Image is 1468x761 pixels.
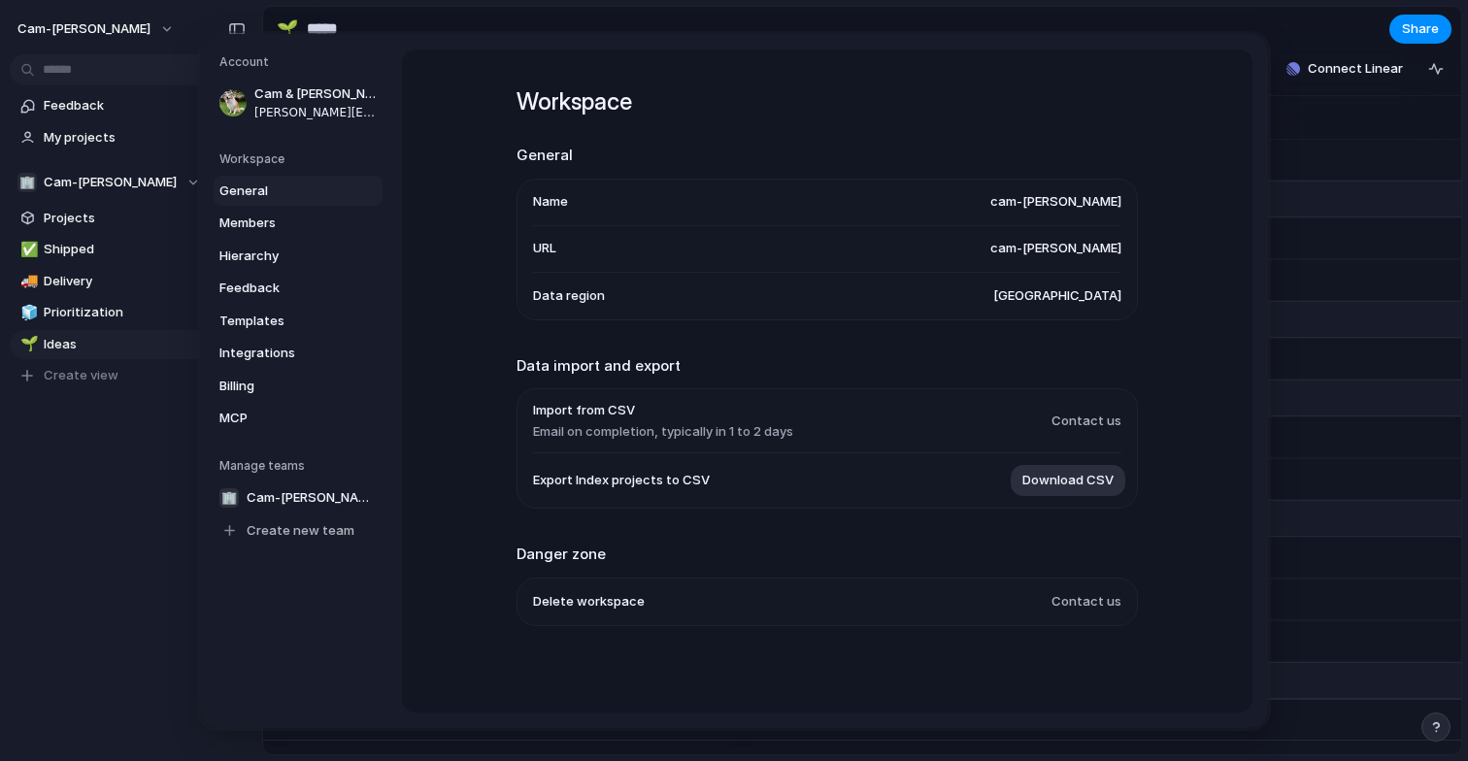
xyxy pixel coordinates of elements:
span: Integrations [219,344,344,363]
span: Delete workspace [533,591,645,611]
span: MCP [219,409,344,428]
h2: Danger zone [517,544,1138,566]
span: Members [219,214,344,233]
span: Create new team [247,520,354,540]
span: Email on completion, typically in 1 to 2 days [533,421,793,441]
a: Members [214,208,383,239]
a: Feedback [214,273,383,304]
a: Billing [214,370,383,401]
h5: Manage teams [219,456,383,474]
span: Export Index projects to CSV [533,471,710,490]
h2: General [517,145,1138,167]
h5: Account [219,53,383,71]
a: Cam & [PERSON_NAME][PERSON_NAME][EMAIL_ADDRESS][DOMAIN_NAME] [214,79,383,127]
span: URL [533,239,556,258]
span: [PERSON_NAME][EMAIL_ADDRESS][DOMAIN_NAME] [254,103,379,120]
a: Create new team [214,514,383,546]
span: Contact us [1051,591,1121,611]
span: [GEOGRAPHIC_DATA] [993,285,1121,305]
h1: Workspace [517,84,1138,119]
span: Billing [219,376,344,395]
h5: Workspace [219,149,383,167]
button: Download CSV [1011,465,1125,496]
span: Hierarchy [219,246,344,265]
span: Data region [533,285,605,305]
span: Download CSV [1022,471,1114,490]
h2: Data import and export [517,354,1138,377]
span: cam-[PERSON_NAME] [990,192,1121,212]
span: Cam & [PERSON_NAME] [254,84,379,104]
div: 🏢 [219,487,239,507]
span: General [219,181,344,200]
a: 🏢Cam-[PERSON_NAME] [214,481,383,513]
span: cam-[PERSON_NAME] [990,239,1121,258]
span: Import from CSV [533,401,793,420]
span: Name [533,192,568,212]
a: General [214,175,383,206]
span: Cam-[PERSON_NAME] [247,487,377,507]
a: Hierarchy [214,240,383,271]
a: Templates [214,305,383,336]
span: Contact us [1051,411,1121,430]
span: Templates [219,311,344,330]
a: MCP [214,403,383,434]
a: Integrations [214,338,383,369]
span: Feedback [219,279,344,298]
